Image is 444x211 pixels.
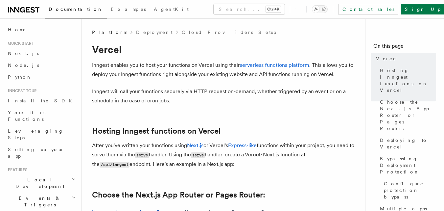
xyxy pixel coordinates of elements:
[45,2,107,18] a: Documentation
[380,99,436,132] span: Choose the Next.js App Router or Pages Router:
[100,162,129,168] code: /api/inngest
[5,107,77,125] a: Your first Functions
[92,141,355,169] p: After you've written your functions using or Vercel's functions within your project, you need to ...
[377,96,436,134] a: Choose the Next.js App Router or Pages Router:
[240,62,309,68] a: serverless functions platform
[111,7,146,12] span: Examples
[380,137,436,150] span: Deploying to Vercel
[191,152,205,158] code: serve
[5,95,77,107] a: Install the SDK
[373,42,436,53] h4: On this page
[5,125,77,144] a: Leveraging Steps
[266,6,281,13] kbd: Ctrl+K
[5,24,77,36] a: Home
[384,180,436,200] span: Configure protection bypass
[8,26,26,33] span: Home
[136,29,173,36] a: Deployment
[5,167,27,172] span: Features
[107,2,150,18] a: Examples
[187,142,203,148] a: Next.js
[5,192,77,211] button: Events & Triggers
[5,176,72,190] span: Local Development
[5,41,34,46] span: Quick start
[377,134,436,153] a: Deploying to Vercel
[92,29,127,36] span: Platform
[377,153,436,178] a: Bypassing Deployment Protection
[8,98,76,103] span: Install the SDK
[5,144,77,162] a: Setting up your app
[338,4,398,14] a: Contact sales
[154,7,189,12] span: AgentKit
[8,74,32,80] span: Python
[312,5,328,13] button: Toggle dark mode
[135,152,149,158] code: serve
[380,155,436,175] span: Bypassing Deployment Protection
[92,61,355,79] p: Inngest enables you to host your functions on Vercel using their . This allows you to deploy your...
[92,126,221,136] a: Hosting Inngest functions on Vercel
[5,59,77,71] a: Node.js
[5,71,77,83] a: Python
[182,29,276,36] a: Cloud Providers Setup
[381,178,436,203] a: Configure protection bypass
[214,4,285,14] button: Search...Ctrl+K
[377,65,436,96] a: Hosting Inngest functions on Vercel
[92,87,355,105] p: Inngest will call your functions securely via HTTP request on-demand, whether triggered by an eve...
[228,142,257,148] a: Express-like
[8,63,39,68] span: Node.js
[373,53,436,65] a: Vercel
[8,110,47,122] span: Your first Functions
[8,128,63,140] span: Leveraging Steps
[380,67,436,93] span: Hosting Inngest functions on Vercel
[5,174,77,192] button: Local Development
[5,88,37,93] span: Inngest tour
[376,55,399,62] span: Vercel
[49,7,103,12] span: Documentation
[5,47,77,59] a: Next.js
[92,190,265,199] a: Choose the Next.js App Router or Pages Router:
[8,51,39,56] span: Next.js
[150,2,193,18] a: AgentKit
[92,43,355,55] h1: Vercel
[5,195,72,208] span: Events & Triggers
[8,147,64,159] span: Setting up your app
